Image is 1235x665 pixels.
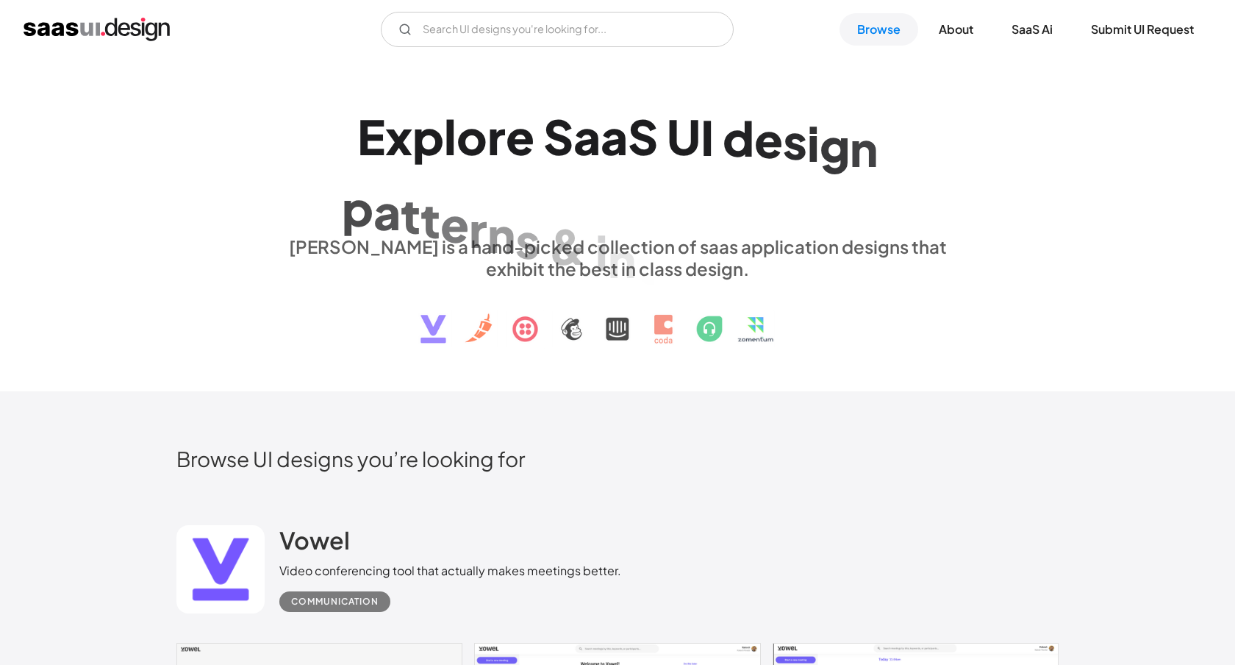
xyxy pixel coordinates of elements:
div: p [412,108,444,165]
a: Browse [840,13,918,46]
div: S [543,108,573,165]
div: e [754,111,783,168]
div: a [373,182,401,239]
div: r [487,108,506,165]
div: g [820,117,850,174]
h2: Vowel [279,525,350,555]
div: t [420,191,440,247]
div: a [601,108,628,165]
div: r [469,200,487,257]
div: Video conferencing tool that actually makes meetings better. [279,562,621,580]
div: & [548,217,587,274]
div: d [723,110,754,166]
div: E [357,108,385,165]
div: x [385,108,412,165]
div: n [850,120,878,177]
div: i [807,115,820,171]
form: Email Form [381,12,734,47]
div: e [506,108,534,165]
a: Vowel [279,525,350,562]
a: home [24,18,170,41]
img: text, icon, saas logo [395,280,840,356]
div: p [342,179,373,236]
div: a [573,108,601,165]
div: [PERSON_NAME] is a hand-picked collection of saas application designs that exhibit the best in cl... [279,235,956,280]
a: About [921,13,991,46]
div: l [444,108,457,165]
div: e [440,195,469,252]
div: Communication [291,593,379,611]
div: o [457,108,487,165]
div: t [401,186,420,243]
div: i [595,224,608,280]
div: I [701,109,714,166]
div: s [515,211,540,268]
input: Search UI designs you're looking for... [381,12,734,47]
h2: Browse UI designs you’re looking for [176,446,1059,472]
div: U [667,108,701,165]
div: t [636,238,656,294]
div: S [628,108,658,165]
a: SaaS Ai [994,13,1070,46]
div: s [783,113,807,169]
div: n [608,230,636,287]
a: Submit UI Request [1073,13,1211,46]
div: n [487,205,515,262]
h1: Explore SaaS UI design patterns & interactions. [279,108,956,221]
